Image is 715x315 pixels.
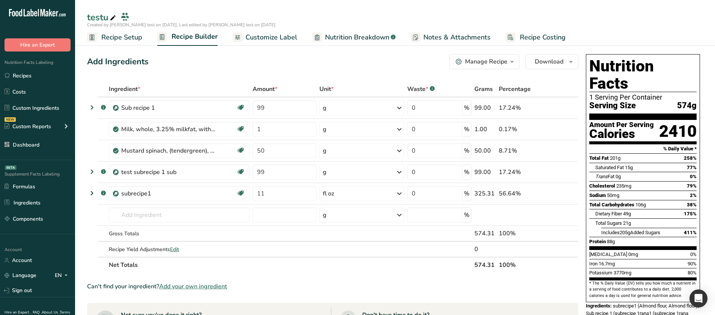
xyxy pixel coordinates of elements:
a: Recipe Builder [157,28,218,46]
span: 16.7mg [599,261,615,267]
div: Gross Totals [109,230,250,238]
span: 574g [677,101,697,111]
div: Add Ingredients [87,56,149,68]
span: Cholesterol [589,183,615,189]
span: Download [535,57,563,66]
span: 2% [690,192,697,198]
div: Recipe Yield Adjustments [109,245,250,253]
div: 8.71% [499,146,543,155]
div: Amount Per Serving [589,121,654,129]
span: Customize Label [245,32,297,42]
div: test subrecipe 1 sub [121,168,215,177]
div: Waste [407,85,435,94]
a: Nutrition Breakdown [312,29,396,46]
span: [MEDICAL_DATA] [589,251,627,257]
div: Custom Reports [5,123,51,130]
span: 0g [616,174,621,179]
div: 1.00 [474,125,496,134]
div: 17.24% [499,168,543,177]
th: 100% [497,257,544,273]
span: Created by [PERSON_NAME] test on [DATE], Last edited by [PERSON_NAME] test on [DATE] [87,22,275,28]
div: g [323,146,327,155]
a: FAQ . [33,310,42,315]
a: Recipe Costing [506,29,566,46]
span: Ingredient [109,85,140,94]
span: 3770mg [614,270,631,276]
a: About Us . [42,310,60,315]
div: NEW [5,117,16,122]
span: 0% [690,174,697,179]
div: Calories [589,129,654,139]
span: 106g [635,202,646,207]
span: 90% [688,261,697,267]
span: Saturated Fat [595,165,624,170]
button: Hire an Expert [5,38,71,51]
img: Sub Recipe [113,105,119,111]
a: Recipe Setup [87,29,142,46]
span: Sodium [589,192,606,198]
div: 56.64% [499,189,543,198]
span: Total Sugars [595,220,622,226]
span: Fat [595,174,614,179]
span: 50mg [607,192,619,198]
span: 411% [684,230,697,235]
div: subrecipe1 [121,189,215,198]
a: Customize Label [233,29,297,46]
button: Manage Recipe [449,54,519,69]
span: Recipe Builder [172,32,218,42]
span: Recipe Costing [520,32,566,42]
span: Unit [319,85,334,94]
span: 88g [607,239,615,244]
section: % Daily Value * [589,144,697,153]
div: g [323,168,327,177]
th: Net Totals [107,257,473,273]
span: Potassium [589,270,613,276]
div: 574.31 [474,229,496,238]
h1: Nutrition Facts [589,58,697,92]
span: 38% [687,202,697,207]
span: 15g [625,165,633,170]
button: Download [525,54,578,69]
img: Sub Recipe [113,170,119,175]
div: g [323,103,327,112]
span: Notes & Attachments [423,32,491,42]
img: Sub Recipe [113,191,119,197]
span: Total Carbohydrates [589,202,634,207]
span: 49g [623,211,631,217]
div: g [323,125,327,134]
div: 99.00 [474,168,496,177]
span: 0% [690,251,697,257]
div: 2410 [659,121,697,141]
div: 325.31 [474,189,496,198]
div: Open Intercom Messenger [689,289,707,307]
div: Milk, whole, 3.25% milkfat, without added vitamin A and [MEDICAL_DATA] [121,125,215,134]
i: Trans [595,174,608,179]
span: Recipe Setup [101,32,142,42]
section: * The % Daily Value (DV) tells you how much a nutrient in a serving of food contributes to a dail... [589,280,697,299]
a: Language [5,269,36,282]
span: Grams [474,85,493,94]
span: Ingredients: [586,303,612,309]
span: 201g [610,155,620,161]
span: Iron [589,261,598,267]
div: 17.24% [499,103,543,112]
span: Nutrition Breakdown [325,32,389,42]
span: Amount [253,85,277,94]
span: 80% [688,270,697,276]
div: BETA [5,165,17,170]
div: fl oz [323,189,334,198]
div: 50.00 [474,146,496,155]
a: Hire an Expert . [5,310,31,315]
span: 235mg [616,183,631,189]
div: Manage Recipe [465,57,507,66]
span: 205g [620,230,630,235]
div: EN [55,271,71,280]
div: g [323,211,327,220]
span: Percentage [499,85,531,94]
span: Dietary Fiber [595,211,622,217]
th: 574.31 [473,257,497,273]
div: 100% [499,229,543,238]
span: 21g [623,220,631,226]
span: Edit [170,246,179,253]
div: 0.17% [499,125,543,134]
